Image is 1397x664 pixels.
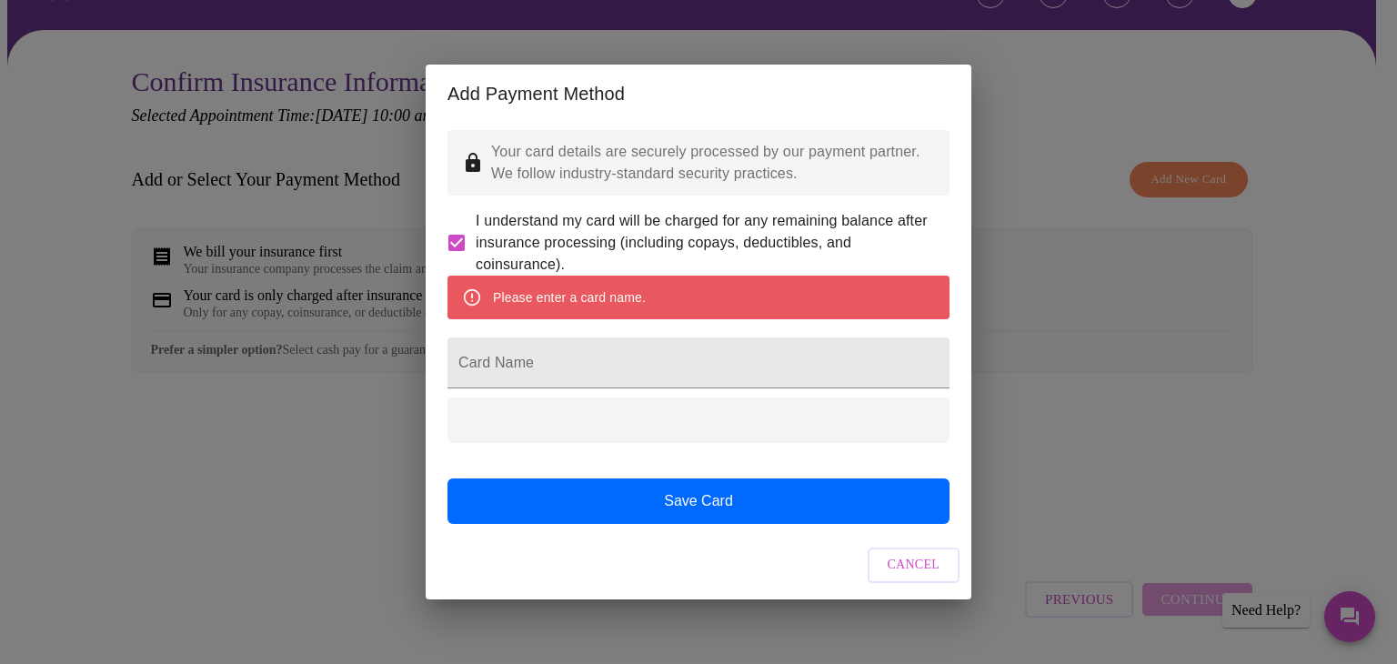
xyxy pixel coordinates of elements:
span: Cancel [888,554,940,577]
h2: Add Payment Method [447,79,950,108]
span: I understand my card will be charged for any remaining balance after insurance processing (includ... [476,210,935,276]
button: Save Card [447,478,950,524]
p: Your card details are securely processed by our payment partner. We follow industry-standard secu... [491,141,935,185]
div: Please enter a card name. [493,281,646,314]
button: Cancel [868,548,960,583]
